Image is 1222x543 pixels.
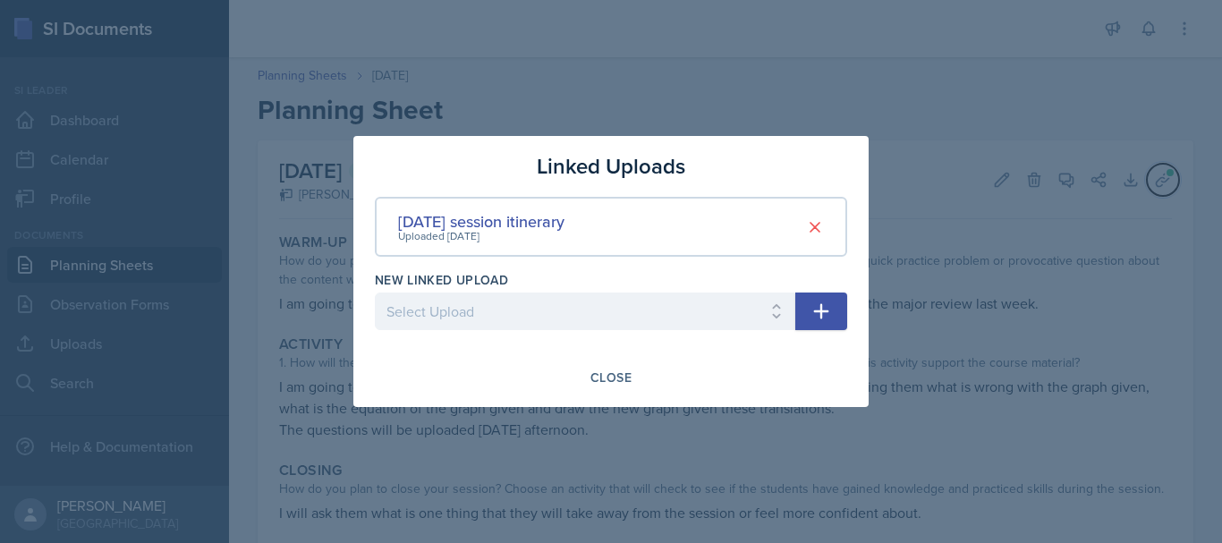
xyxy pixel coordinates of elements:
button: Close [579,362,643,393]
div: [DATE] session itinerary [398,209,564,233]
label: New Linked Upload [375,271,508,289]
h3: Linked Uploads [537,150,685,182]
div: Uploaded [DATE] [398,228,564,244]
div: Close [590,370,632,385]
